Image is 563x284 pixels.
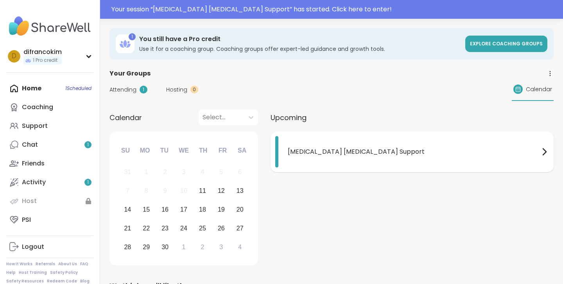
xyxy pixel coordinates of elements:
div: Choose Tuesday, September 23rd, 2025 [157,220,174,237]
div: Mo [136,142,153,159]
a: Coaching [6,98,93,117]
div: 19 [218,204,225,215]
div: Not available Sunday, September 7th, 2025 [119,183,136,200]
div: Choose Saturday, September 27th, 2025 [231,220,248,237]
div: difrancokim [23,48,62,56]
a: Blog [80,279,90,284]
div: Not available Monday, September 1st, 2025 [138,164,155,181]
div: Fr [214,142,231,159]
div: Su [117,142,134,159]
h3: Use it for a coaching group. Coaching groups offer expert-led guidance and growth tools. [139,45,461,53]
div: 27 [237,223,244,234]
div: Chat [22,140,38,149]
span: 1 Pro credit [33,57,57,64]
h3: You still have a Pro credit [139,35,461,43]
div: 16 [161,204,169,215]
div: Choose Friday, September 12th, 2025 [213,183,230,200]
div: 18 [199,204,206,215]
span: Upcoming [271,112,307,123]
div: We [175,142,192,159]
div: Host [22,197,37,205]
div: 4 [201,167,204,177]
div: 3 [219,242,223,252]
div: Choose Friday, October 3rd, 2025 [213,239,230,255]
div: Choose Friday, September 26th, 2025 [213,220,230,237]
div: 21 [124,223,131,234]
div: Support [22,122,48,130]
div: Choose Friday, September 19th, 2025 [213,201,230,218]
a: Safety Resources [6,279,44,284]
a: Host Training [19,270,47,275]
div: 13 [237,185,244,196]
div: 14 [124,204,131,215]
span: Explore Coaching Groups [470,40,543,47]
div: 23 [161,223,169,234]
div: Choose Sunday, September 28th, 2025 [119,239,136,255]
div: Choose Wednesday, September 24th, 2025 [176,220,192,237]
div: 25 [199,223,206,234]
div: 1 [129,33,136,40]
span: Calendar [109,112,142,123]
span: d [12,51,16,61]
div: Choose Thursday, September 25th, 2025 [194,220,211,237]
div: Not available Sunday, August 31st, 2025 [119,164,136,181]
a: FAQ [80,261,88,267]
a: Friends [6,154,93,173]
div: Not available Saturday, September 6th, 2025 [231,164,248,181]
div: 17 [180,204,187,215]
div: Not available Thursday, September 4th, 2025 [194,164,211,181]
div: 7 [126,185,129,196]
a: How It Works [6,261,32,267]
a: PSI [6,210,93,229]
a: Referrals [36,261,55,267]
a: Support [6,117,93,135]
a: Redeem Code [47,279,77,284]
div: 4 [238,242,242,252]
div: Choose Monday, September 22nd, 2025 [138,220,155,237]
div: Choose Saturday, September 13th, 2025 [231,183,248,200]
div: month 2025-09 [118,163,249,256]
span: Attending [109,86,136,94]
div: Choose Thursday, September 18th, 2025 [194,201,211,218]
div: Not available Wednesday, September 10th, 2025 [176,183,192,200]
div: 20 [237,204,244,215]
div: 2 [201,242,204,252]
div: Tu [156,142,173,159]
div: 12 [218,185,225,196]
div: Not available Tuesday, September 9th, 2025 [157,183,174,200]
div: 3 [182,167,186,177]
div: Not available Tuesday, September 2nd, 2025 [157,164,174,181]
div: 2 [163,167,167,177]
div: 31 [124,167,131,177]
div: 15 [143,204,150,215]
div: 6 [238,167,242,177]
span: Hosting [166,86,187,94]
span: 1 [87,142,89,148]
div: 28 [124,242,131,252]
span: Your Groups [109,69,151,78]
div: 5 [219,167,223,177]
div: Logout [22,243,44,251]
div: Choose Thursday, October 2nd, 2025 [194,239,211,255]
a: Help [6,270,16,275]
div: 22 [143,223,150,234]
a: Activity1 [6,173,93,192]
div: Choose Saturday, October 4th, 2025 [231,239,248,255]
div: 11 [199,185,206,196]
div: Choose Tuesday, September 30th, 2025 [157,239,174,255]
div: Choose Monday, September 15th, 2025 [138,201,155,218]
div: Choose Tuesday, September 16th, 2025 [157,201,174,218]
div: 9 [163,185,167,196]
a: Logout [6,237,93,256]
div: Friends [22,159,45,168]
div: Not available Friday, September 5th, 2025 [213,164,230,181]
div: 1 [140,86,147,93]
div: Choose Sunday, September 21st, 2025 [119,220,136,237]
img: ShareWell Nav Logo [6,13,93,40]
div: 10 [180,185,187,196]
div: 0 [190,86,198,93]
div: Choose Thursday, September 11th, 2025 [194,183,211,200]
a: Host [6,192,93,210]
span: Calendar [526,85,552,93]
div: 29 [143,242,150,252]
